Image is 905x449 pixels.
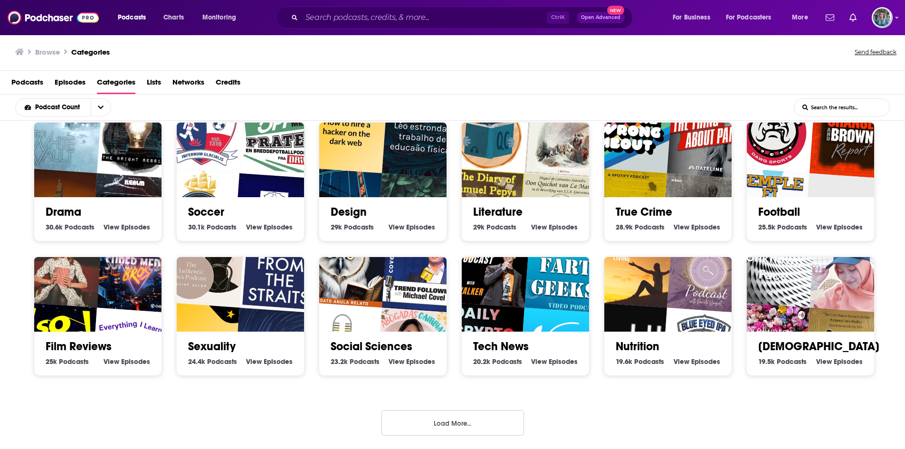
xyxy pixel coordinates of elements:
[331,357,348,366] span: 23.2k
[591,226,673,308] div: Freedom in Healthy Living
[331,223,374,231] a: 29k Design Podcasts
[350,357,380,366] span: Podcasts
[104,357,119,366] span: View
[734,92,815,173] img: Dawg Sports Live
[188,205,224,219] a: Soccer
[406,357,435,366] span: Episodes
[35,48,60,57] h3: Browse
[382,231,464,313] div: Michael Covel's Trend Following
[524,97,606,179] img: Vicar of Wakefield, The by Oliver Goldsmith (1730 - 1774)
[157,10,190,25] a: Charts
[239,97,321,179] img: Opp med praten
[188,223,237,231] a: 30.1k Soccer Podcasts
[635,223,665,231] span: Podcasts
[306,226,388,308] img: Dato anula relato
[239,231,321,313] img: Queer from the Straits
[473,357,490,366] span: 20.2k
[121,223,150,231] span: Episodes
[473,357,522,366] a: 20.2k Tech News Podcasts
[674,223,720,231] a: View True Crime Episodes
[810,231,891,313] img: Fainqy Khumayra
[473,223,485,231] span: 29k
[188,357,237,366] a: 24.4k Sexuality Podcasts
[202,11,236,24] span: Monitoring
[285,7,642,29] div: Search podcasts, credits, & more...
[758,223,807,231] a: 25.5k Football Podcasts
[246,357,262,366] span: View
[21,92,103,173] img: The White Vault
[118,11,146,24] span: Podcasts
[673,11,710,24] span: For Business
[816,223,863,231] a: View Football Episodes
[591,92,673,173] div: You're Wrong About
[577,12,625,23] button: Open AdvancedNew
[46,339,112,353] a: Film Reviews
[246,357,293,366] a: View Sexuality Episodes
[188,357,205,366] span: 24.4k
[331,357,380,366] a: 23.2k Social Sciences Podcasts
[810,97,891,179] img: Orange and Brown Report: A Cleveland Browns Podcast
[674,223,689,231] span: View
[21,226,103,308] img: Verbal Diorama
[674,357,689,366] span: View
[35,104,83,111] span: Podcast Count
[207,223,237,231] span: Podcasts
[246,223,293,231] a: View Soccer Episodes
[667,97,749,179] div: The Thing About Pam
[121,357,150,366] span: Episodes
[59,357,89,366] span: Podcasts
[147,75,161,94] a: Lists
[172,75,204,94] a: Networks
[816,357,832,366] span: View
[816,357,863,366] a: View [DEMOGRAPHIC_DATA] Episodes
[46,357,57,366] span: 25k
[734,226,815,308] div: Unknown Face
[163,11,184,24] span: Charts
[547,11,569,24] span: Ctrl K
[524,231,606,313] img: Old Fart Geeks podcast
[726,11,772,24] span: For Podcasters
[97,75,135,94] a: Categories
[872,7,893,28] img: User Profile
[758,357,775,366] span: 19.5k
[872,7,893,28] span: Logged in as EllaDavidson
[785,10,820,25] button: open menu
[531,357,547,366] span: View
[331,339,412,353] a: Social Sciences
[11,75,43,94] a: Podcasts
[104,223,119,231] span: View
[616,223,633,231] span: 28.9k
[616,205,672,219] a: True Crime
[777,223,807,231] span: Podcasts
[306,92,388,173] div: How to hire a hacker on the dark web
[473,205,523,219] a: Literature
[97,231,179,313] img: Super Media Bros Podcast
[448,226,530,308] div: THE Bitcoin Podcast
[448,92,530,173] img: Quarta capa
[331,223,342,231] span: 29k
[8,9,99,27] img: Podchaser - Follow, Share and Rate Podcasts
[15,98,126,116] h2: Choose List sort
[188,223,205,231] span: 30.1k
[691,357,720,366] span: Episodes
[163,92,245,173] img: The KickAround
[71,48,110,57] a: Categories
[406,223,435,231] span: Episodes
[65,223,95,231] span: Podcasts
[216,75,240,94] span: Credits
[581,15,620,20] span: Open Advanced
[607,6,624,15] span: New
[111,10,158,25] button: open menu
[55,75,86,94] a: Episodes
